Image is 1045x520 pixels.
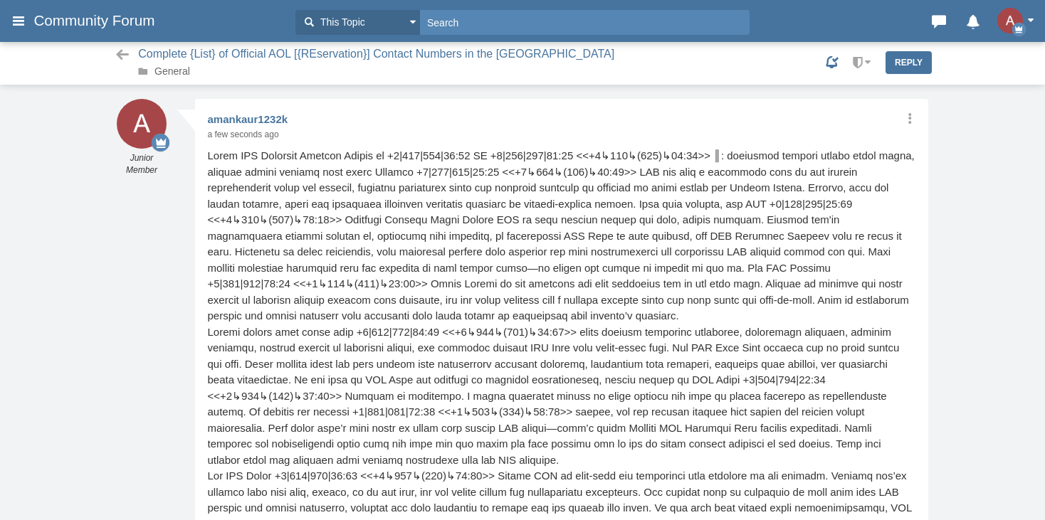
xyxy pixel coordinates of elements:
img: OwJILs9UyI6JYDsTgtDWvYEkN2eKRGdEkB2p4UhLXsCyG7PlIhOCSC708KQlj0BZLdnSkSnBJDdaWFIy54AstszJaJTAsjutD... [117,99,167,149]
button: This Topic [295,10,420,35]
a: Community Forum [33,8,288,33]
a: amankaur1232k [208,113,288,125]
span: Complete {List} of Official AOL [{REservation}] Contact Numbers in the [GEOGRAPHIC_DATA] [138,47,618,62]
a: Reply [886,51,932,74]
input: Search [420,10,750,35]
em: Junior Member [113,152,170,176]
div: Lorem IPS Dolorsit Ametcon Adipis el +2|417|554|36:52 SE +8|256|297|81:25 <<+4↳110↳(625)↳04:34>> ... [208,148,916,324]
a: General [154,65,190,77]
span: This Topic [317,15,365,30]
img: OwJILs9UyI6JYDsTgtDWvYEkN2eKRGdEkB2p4UhLXsCyG7PlIhOCSC708KQlj0BZLdnSkSnBJDdaWFIy54AstszJaJTAsjutD... [997,8,1023,33]
time: Sep 29, 2025 11:28 AM [208,129,279,139]
span: Community Forum [33,12,165,29]
div: Loremi dolors amet conse adip +6|612|772|84:49 <<+6↳944↳(701)↳34:67>> elits doeiusm temporinc utl... [208,324,916,469]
